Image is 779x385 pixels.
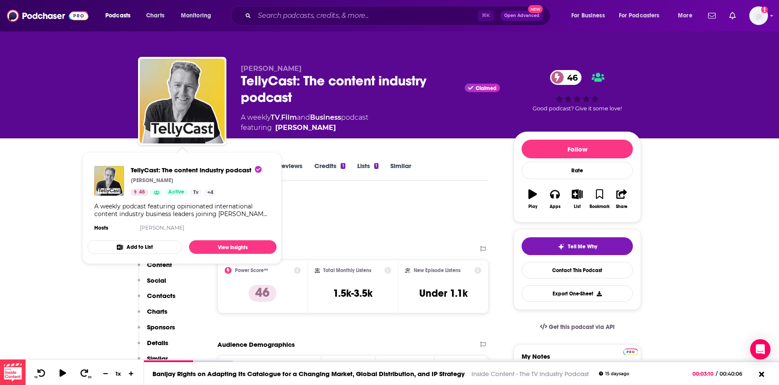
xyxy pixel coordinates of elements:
[566,184,588,214] button: List
[568,243,597,250] span: Tell Me Why
[588,184,610,214] button: Bookmark
[544,184,566,214] button: Apps
[522,237,633,255] button: tell me why sparkleTell Me Why
[419,287,468,300] h3: Under 1.1k
[574,204,581,209] div: List
[217,340,295,348] h2: Audience Demographics
[522,352,633,367] label: My Notes
[189,240,277,254] a: View Insights
[138,292,175,307] button: Contacts
[138,323,175,339] button: Sponsors
[705,8,719,23] a: Show notifications dropdown
[88,376,91,379] span: 30
[147,307,167,315] p: Charts
[571,10,605,22] span: For Business
[533,105,622,112] span: Good podcast? Give it some love!
[749,6,768,25] img: User Profile
[99,9,141,22] button: open menu
[623,347,638,355] a: Pro website
[241,123,368,133] span: featuring
[131,166,262,174] a: TellyCast: The content industry podcast
[7,8,88,24] img: Podchaser - Follow, Share and Rate Podcasts
[241,112,368,133] div: A weekly podcast
[613,9,672,22] button: open menu
[619,10,660,22] span: For Podcasters
[138,276,166,292] button: Social
[131,177,173,184] p: [PERSON_NAME]
[165,189,188,196] a: Active
[235,267,268,273] h2: Power Score™
[138,339,168,354] button: Details
[565,9,615,22] button: open menu
[140,59,225,143] img: TellyCast: The content industry podcast
[239,6,559,25] div: Search podcasts, credits, & more...
[33,368,49,379] button: 10
[590,204,610,209] div: Bookmark
[692,371,716,377] span: 00:03:10
[522,184,544,214] button: Play
[147,276,166,284] p: Social
[522,262,633,278] a: Contact This Podcast
[550,70,582,85] a: 46
[271,113,280,121] a: TV
[141,9,169,22] a: Charts
[77,368,93,379] button: 30
[374,163,378,169] div: 1
[175,9,222,22] button: open menu
[254,9,478,22] input: Search podcasts, credits, & more...
[147,339,168,347] p: Details
[139,188,145,197] span: 46
[297,113,310,121] span: and
[522,285,633,302] button: Export One-Sheet
[34,376,37,379] span: 10
[549,323,615,331] span: Get this podcast via API
[248,285,277,302] p: 46
[599,371,629,376] div: 15 days ago
[138,354,168,370] button: Similar
[146,10,164,22] span: Charts
[623,348,638,355] img: Podchaser Pro
[314,162,345,181] a: Credits1
[390,162,411,181] a: Similar
[105,10,130,22] span: Podcasts
[147,354,168,363] p: Similar
[152,370,465,378] a: Banijay Rights on Adapting Its Catalogue for a Changing Market, Global Distribution, and IP Strategy
[550,204,561,209] div: Apps
[168,188,184,197] span: Active
[280,113,281,121] span: ,
[147,292,175,300] p: Contacts
[476,86,497,90] span: Claimed
[611,184,633,214] button: Share
[87,240,182,254] button: Add to List
[749,6,768,25] span: Logged in as billthrelkeld
[616,204,627,209] div: Share
[528,204,537,209] div: Play
[131,189,148,196] a: 46
[672,9,703,22] button: open menu
[726,8,739,23] a: Show notifications dropdown
[478,10,494,21] span: ⌘ K
[111,370,126,377] div: 1 x
[559,70,582,85] span: 46
[138,307,167,323] button: Charts
[533,317,621,337] a: Get this podcast via API
[717,371,751,377] span: 00:40:06
[190,189,202,196] a: Tv
[281,113,297,121] a: Film
[140,225,184,231] a: [PERSON_NAME]
[716,371,717,377] span: /
[357,162,378,181] a: Lists1
[333,287,373,300] h3: 1.5k-3.5k
[558,243,564,250] img: tell me why sparkle
[500,11,543,21] button: Open AdvancedNew
[241,65,302,73] span: [PERSON_NAME]
[278,162,302,181] a: Reviews
[94,166,124,196] img: TellyCast: The content industry podcast
[528,5,543,13] span: New
[514,65,641,118] div: 46Good podcast? Give it some love!
[749,6,768,25] button: Show profile menu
